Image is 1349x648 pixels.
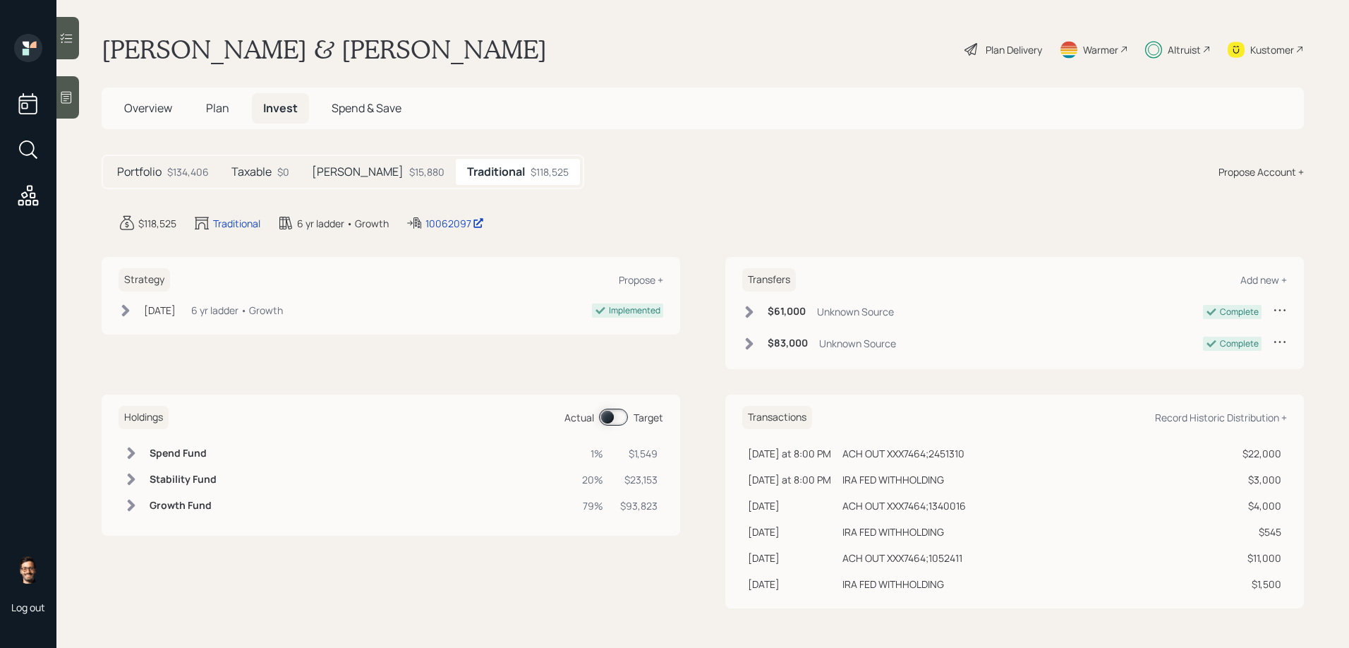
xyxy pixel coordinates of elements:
span: Invest [263,100,298,116]
div: $1,500 [1242,577,1281,592]
div: Propose + [619,273,663,287]
div: 79% [582,498,603,513]
div: 1% [582,446,603,461]
span: Spend & Save [332,100,401,116]
div: Kustomer [1250,42,1294,57]
div: $11,000 [1242,551,1281,565]
div: Unknown Source [817,304,894,319]
div: $545 [1242,524,1281,539]
div: Complete [1220,337,1259,350]
div: $15,880 [409,164,444,179]
h6: Transfers [742,268,796,292]
div: [DATE] at 8:00 PM [748,446,831,461]
div: ACH OUT XXX7464;2451310 [842,446,964,461]
img: sami-boghos-headshot.png [14,556,42,584]
div: 20% [582,472,603,487]
div: $1,549 [620,446,658,461]
div: [DATE] at 8:00 PM [748,472,831,487]
div: 6 yr ladder • Growth [191,303,283,318]
h5: [PERSON_NAME] [312,165,404,179]
div: Altruist [1168,42,1201,57]
h6: Growth Fund [150,500,217,512]
div: $134,406 [167,164,209,179]
div: IRA FED WITHHOLDING [842,524,944,539]
h6: Holdings [119,406,169,429]
h1: [PERSON_NAME] & [PERSON_NAME] [102,34,547,65]
div: 6 yr ladder • Growth [297,216,389,231]
h5: Traditional [467,165,525,179]
div: [DATE] [748,524,831,539]
div: $4,000 [1242,498,1281,513]
h6: Spend Fund [150,448,217,460]
div: Traditional [213,216,260,231]
span: Overview [124,100,172,116]
h6: Strategy [119,268,170,292]
div: Add new + [1240,273,1287,287]
div: $118,525 [531,164,569,179]
div: $3,000 [1242,472,1281,487]
div: [DATE] [748,577,831,592]
div: Actual [564,410,594,425]
div: ACH OUT XXX7464;1052411 [842,551,962,565]
h6: $61,000 [768,306,806,318]
div: Propose Account + [1218,164,1304,179]
div: $118,525 [138,216,176,231]
div: Plan Delivery [986,42,1042,57]
h6: Stability Fund [150,474,217,486]
div: IRA FED WITHHOLDING [842,472,944,487]
div: [DATE] [748,498,831,513]
div: $0 [277,164,289,179]
div: Implemented [609,304,660,317]
div: Log out [11,601,45,614]
h5: Taxable [231,165,272,179]
h6: Transactions [742,406,812,429]
div: IRA FED WITHHOLDING [842,577,944,592]
div: Record Historic Distribution + [1155,411,1287,424]
div: [DATE] [144,303,176,318]
div: 10062097 [425,216,484,231]
div: $22,000 [1242,446,1281,461]
div: ACH OUT XXX7464;1340016 [842,498,966,513]
div: Complete [1220,306,1259,318]
h6: $83,000 [768,337,808,349]
h5: Portfolio [117,165,162,179]
div: $93,823 [620,498,658,513]
span: Plan [206,100,229,116]
div: Unknown Source [819,336,896,351]
div: $23,153 [620,472,658,487]
div: Warmer [1083,42,1118,57]
div: [DATE] [748,551,831,565]
div: Target [634,410,663,425]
